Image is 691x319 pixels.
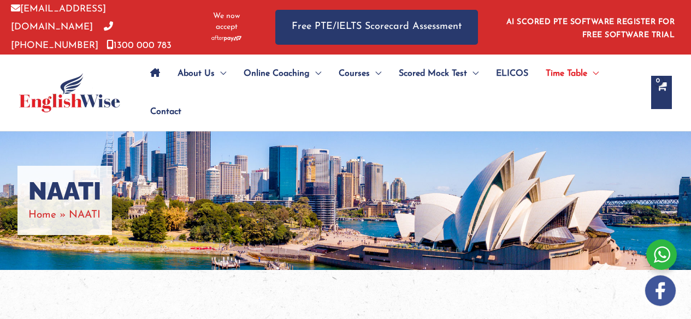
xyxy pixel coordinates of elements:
[587,55,599,93] span: Menu Toggle
[28,210,56,220] a: Home
[141,93,181,131] a: Contact
[11,22,113,50] a: [PHONE_NUMBER]
[19,73,120,112] img: cropped-ew-logo
[330,55,390,93] a: CoursesMenu Toggle
[178,55,215,93] span: About Us
[275,10,478,44] a: Free PTE/IELTS Scorecard Assessment
[69,210,101,220] span: NAATI
[28,206,101,224] nav: Breadcrumbs
[205,11,248,33] span: We now accept
[150,93,181,131] span: Contact
[496,55,528,93] span: ELICOS
[645,275,676,306] img: white-facebook.png
[169,55,235,93] a: About UsMenu Toggle
[467,55,479,93] span: Menu Toggle
[28,177,101,206] h1: NAATI
[211,35,241,41] img: Afterpay-Logo
[215,55,226,93] span: Menu Toggle
[235,55,330,93] a: Online CoachingMenu Toggle
[244,55,310,93] span: Online Coaching
[310,55,321,93] span: Menu Toggle
[546,55,587,93] span: Time Table
[651,76,672,109] a: View Shopping Cart, empty
[370,55,381,93] span: Menu Toggle
[390,55,487,93] a: Scored Mock TestMenu Toggle
[141,55,640,131] nav: Site Navigation: Main Menu
[107,41,172,50] a: 1300 000 783
[500,9,680,45] aside: Header Widget 1
[399,55,467,93] span: Scored Mock Test
[537,55,607,93] a: Time TableMenu Toggle
[339,55,370,93] span: Courses
[11,4,106,32] a: [EMAIL_ADDRESS][DOMAIN_NAME]
[487,55,537,93] a: ELICOS
[506,18,675,39] a: AI SCORED PTE SOFTWARE REGISTER FOR FREE SOFTWARE TRIAL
